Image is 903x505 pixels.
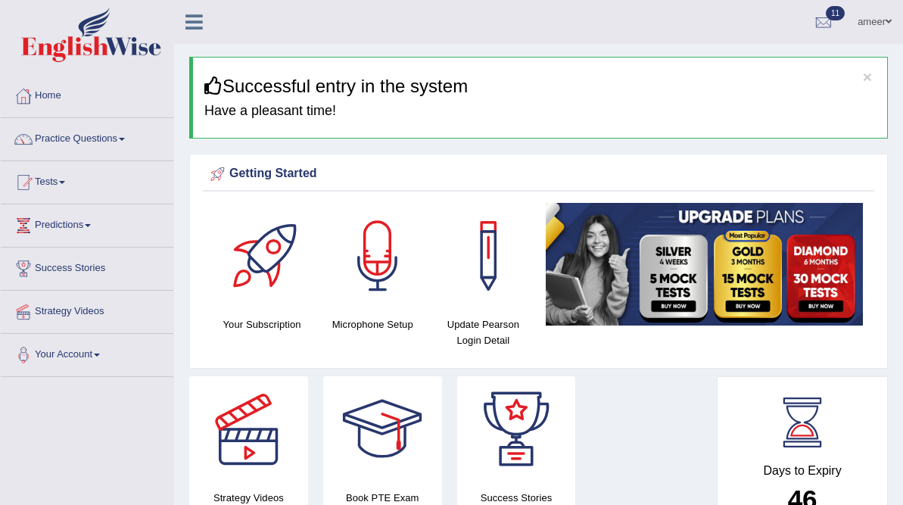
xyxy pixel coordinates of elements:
[1,75,173,113] a: Home
[863,69,872,85] button: ×
[214,316,310,332] h4: Your Subscription
[207,163,870,185] div: Getting Started
[204,76,876,96] h3: Successful entry in the system
[826,6,845,20] span: 11
[204,104,876,119] h4: Have a pleasant time!
[1,118,173,156] a: Practice Questions
[325,316,420,332] h4: Microphone Setup
[1,248,173,285] a: Success Stories
[546,203,863,326] img: small5.jpg
[1,204,173,242] a: Predictions
[1,291,173,329] a: Strategy Videos
[1,161,173,199] a: Tests
[435,316,531,348] h4: Update Pearson Login Detail
[734,464,870,478] h4: Days to Expiry
[1,334,173,372] a: Your Account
